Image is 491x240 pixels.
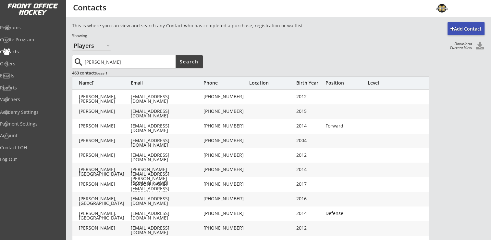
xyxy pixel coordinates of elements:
div: [PERSON_NAME], [PERSON_NAME] [79,94,131,103]
div: Email [131,81,202,85]
div: [PERSON_NAME], [GEOGRAPHIC_DATA] [79,196,131,206]
div: [PHONE_NUMBER] [203,182,249,186]
div: Phone [203,81,249,85]
div: [PERSON_NAME] [79,109,131,113]
div: Showing [72,33,345,39]
div: [PHONE_NUMBER] [203,153,249,157]
div: [PERSON_NAME] [79,182,131,186]
div: [PERSON_NAME][GEOGRAPHIC_DATA] [79,167,131,176]
div: 2014 [296,167,322,172]
div: [EMAIL_ADDRESS][DOMAIN_NAME] [131,109,202,118]
div: Name [79,81,131,85]
div: Birth Year [296,81,322,85]
div: [PERSON_NAME] [79,124,131,128]
div: 2012 [296,153,322,157]
input: Type here... [83,55,176,68]
div: Defense [325,211,364,216]
div: Level [368,81,407,85]
div: [EMAIL_ADDRESS][DOMAIN_NAME] [131,196,202,206]
div: [PHONE_NUMBER] [203,124,249,128]
div: [EMAIL_ADDRESS][DOMAIN_NAME] [131,226,202,235]
div: 2016 [296,196,322,201]
div: [PERSON_NAME] [79,226,131,230]
div: Position [325,81,364,85]
div: [PHONE_NUMBER] [203,94,249,99]
div: Add Contact [448,26,485,32]
div: 463 contacts [72,70,202,76]
div: [PERSON_NAME], [GEOGRAPHIC_DATA] [79,211,131,220]
button: search [73,57,84,67]
button: Click to download all Contacts. Your browser settings may try to block it, check your security se... [475,42,485,51]
div: [PHONE_NUMBER] [203,167,249,172]
div: Download Current View [447,42,472,50]
div: This is where you can view and search any Contact who has completed a purchase, registration or w... [72,22,345,29]
div: [PHONE_NUMBER] [203,211,249,216]
div: 2012 [296,94,322,99]
div: [PERSON_NAME] [79,138,131,143]
div: [PERSON_NAME][EMAIL_ADDRESS][PERSON_NAME][DOMAIN_NAME] [131,167,202,185]
div: [PERSON_NAME] [79,153,131,157]
div: 2014 [296,124,322,128]
div: 2012 [296,226,322,230]
div: [PHONE_NUMBER] [203,138,249,143]
div: [PHONE_NUMBER] [203,196,249,201]
div: [EMAIL_ADDRESS][DOMAIN_NAME] [131,211,202,220]
font: page 1 [97,71,107,75]
div: 2017 [296,182,322,186]
div: [PHONE_NUMBER] [203,226,249,230]
div: Forward [325,124,364,128]
div: Location [249,81,295,85]
div: 2015 [296,109,322,113]
div: 2014 [296,211,322,216]
div: [EMAIL_ADDRESS][DOMAIN_NAME] [131,124,202,133]
div: [PHONE_NUMBER] [203,109,249,113]
div: 2004 [296,138,322,143]
div: [EMAIL_ADDRESS][DOMAIN_NAME] [131,94,202,103]
button: Search [176,55,203,68]
div: [EMAIL_ADDRESS][DOMAIN_NAME] [131,153,202,162]
div: [EMAIL_ADDRESS][DOMAIN_NAME] [131,138,202,147]
div: [PERSON_NAME][EMAIL_ADDRESS][PERSON_NAME][DOMAIN_NAME] [131,182,202,200]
